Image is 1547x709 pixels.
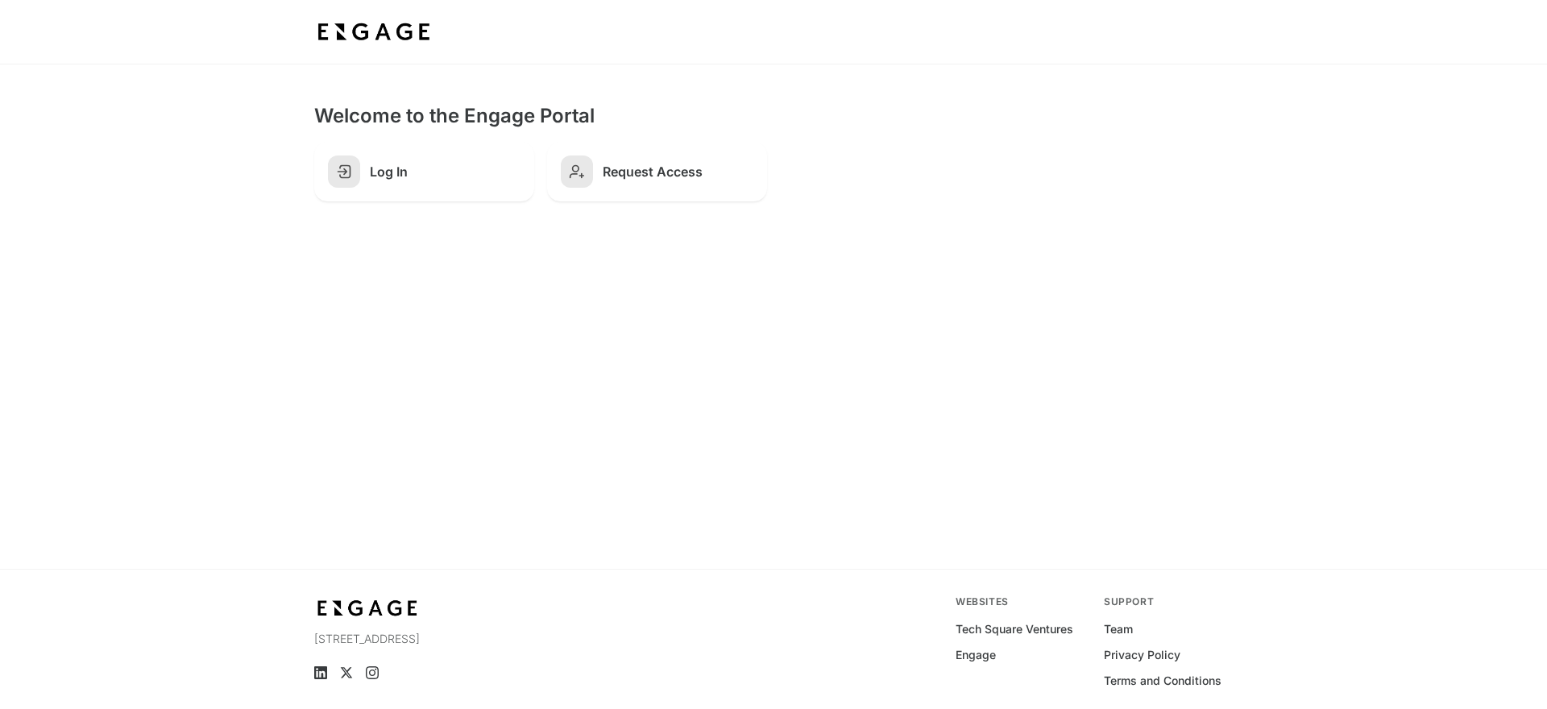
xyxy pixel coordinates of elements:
[956,621,1073,637] a: Tech Square Ventures
[314,666,594,679] ul: Social media
[547,142,767,201] a: Request Access
[366,666,379,679] a: Instagram
[314,666,327,679] a: LinkedIn
[603,164,753,180] h2: Request Access
[314,595,421,621] img: bdf1fb74-1727-4ba0-a5bd-bc74ae9fc70b.jpeg
[314,142,534,201] a: Log In
[1104,621,1133,637] a: Team
[1104,673,1221,689] a: Terms and Conditions
[314,18,433,47] img: bdf1fb74-1727-4ba0-a5bd-bc74ae9fc70b.jpeg
[956,647,996,663] a: Engage
[314,631,594,647] p: [STREET_ADDRESS]
[956,595,1085,608] div: Websites
[340,666,353,679] a: X (Twitter)
[370,164,521,180] h2: Log In
[1104,647,1180,663] a: Privacy Policy
[1104,595,1233,608] div: Support
[314,103,1233,129] h2: Welcome to the Engage Portal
